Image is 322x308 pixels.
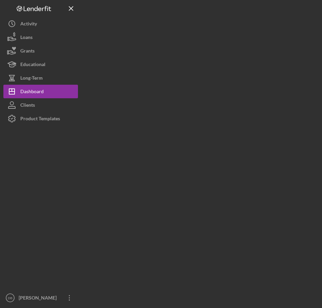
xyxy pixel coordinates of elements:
div: Activity [20,17,37,32]
button: Activity [3,17,78,30]
button: Educational [3,58,78,71]
div: Educational [20,58,45,73]
div: Loans [20,30,33,46]
button: Product Templates [3,112,78,125]
button: Clients [3,98,78,112]
button: Grants [3,44,78,58]
button: Long-Term [3,71,78,85]
div: Dashboard [20,85,44,100]
button: Loans [3,30,78,44]
div: Product Templates [20,112,60,127]
button: DB[PERSON_NAME] [3,291,78,305]
div: Grants [20,44,35,59]
div: Long-Term [20,71,43,86]
text: DB [8,296,12,300]
div: [PERSON_NAME] [17,291,61,306]
button: Dashboard [3,85,78,98]
div: Clients [20,98,35,114]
